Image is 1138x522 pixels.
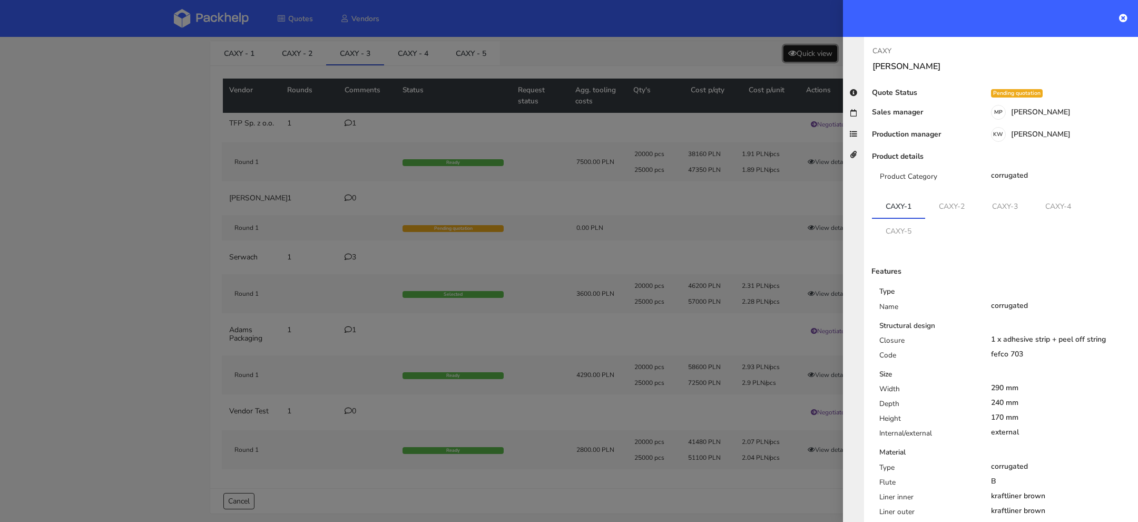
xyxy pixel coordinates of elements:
div: Code [871,350,983,365]
div: Production manager [864,130,978,142]
a: CAXY-4 [1032,195,1085,218]
div: Product Category [872,171,983,186]
div: 290 mm [991,384,1131,392]
b: Structural design [879,321,935,331]
div: Liner outer [871,507,983,521]
a: CAXY-5 [872,219,925,242]
span: MP [992,105,1005,119]
div: 240 mm [991,399,1131,407]
div: Quote Status [864,89,978,98]
div: 170 mm [991,413,1131,422]
div: corrugated [991,302,1131,310]
div: Width [871,384,983,399]
a: CAXY-2 [925,195,978,218]
div: Pending quotation [991,89,1043,98]
b: Type [879,286,895,296]
div: fefco 703 [991,350,1131,359]
div: Type [871,462,983,477]
div: Sales manager [864,108,978,120]
b: Size [879,369,892,379]
div: Flute [871,477,983,492]
div: external [991,428,1131,437]
div: [PERSON_NAME] [978,108,1138,120]
div: 1 x adhesive strip + peel off string [991,335,1131,344]
a: CAXY-3 [978,195,1032,218]
div: Closure [871,335,983,350]
div: Depth [871,399,983,413]
div: Features [864,267,978,276]
b: Material [879,447,906,457]
div: B [991,477,1131,486]
div: Product details [864,152,978,161]
div: Internal/external [871,428,983,443]
div: [PERSON_NAME] [978,130,1138,142]
div: kraftliner brown [991,507,1131,515]
div: kraftliner brown [991,492,1131,500]
div: corrugated [991,462,1131,471]
a: CAXY-1 [872,195,925,218]
div: Liner inner [871,492,983,507]
p: CAXY [872,45,993,57]
div: Name [871,302,983,316]
div: Height [871,413,983,428]
h3: [PERSON_NAME] [872,61,993,72]
span: KW [992,128,1005,141]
